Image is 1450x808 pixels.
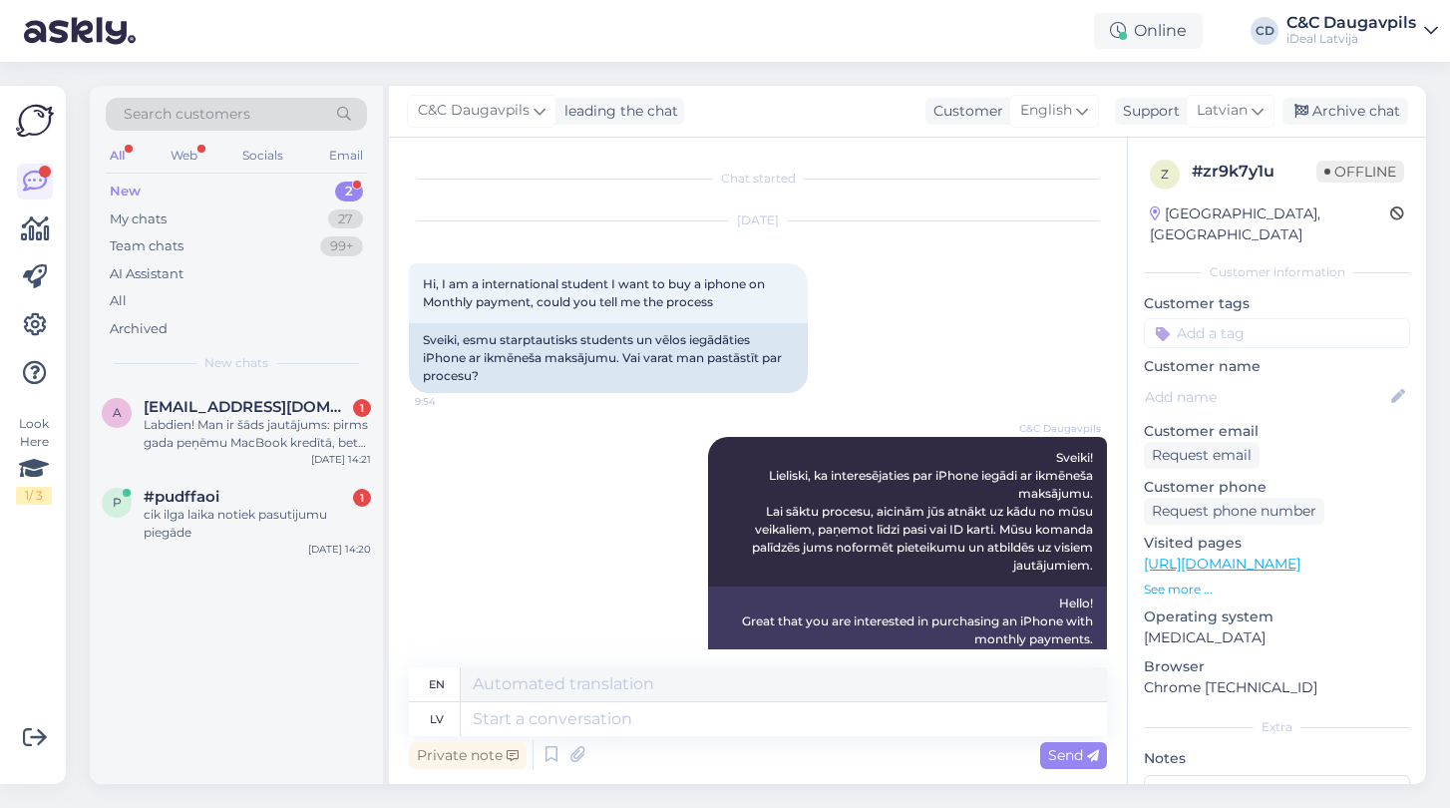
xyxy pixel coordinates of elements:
div: cik ilga laika notiek pasutijumu piegāde [144,506,371,542]
div: Private note [409,742,527,769]
div: 99+ [320,236,363,256]
div: Request phone number [1144,498,1324,525]
div: All [106,143,129,169]
div: lv [430,702,444,736]
div: Extra [1144,718,1410,736]
p: Customer email [1144,421,1410,442]
span: Send [1048,746,1099,764]
span: C&C Daugavpils [418,100,530,122]
div: Customer information [1144,263,1410,281]
div: [DATE] 14:21 [311,452,371,467]
input: Add name [1145,386,1387,408]
div: iDeal Latvija [1286,31,1416,47]
div: 2 [335,182,363,202]
span: p [113,495,122,510]
p: Customer tags [1144,293,1410,314]
input: Add a tag [1144,318,1410,348]
div: en [429,667,445,701]
div: Request email [1144,442,1260,469]
div: [GEOGRAPHIC_DATA], [GEOGRAPHIC_DATA] [1150,203,1390,245]
p: [MEDICAL_DATA] [1144,627,1410,648]
div: All [110,291,127,311]
div: Hello! Great that you are interested in purchasing an iPhone with monthly payments. To start the ... [708,587,1107,710]
div: Online [1094,13,1203,49]
div: 1 / 3 [16,487,52,505]
div: Labdien! Man ir šāds jautājums: pirms gada peņēmu MacBook kredītā, bet vēlētos to apmainīt. Vai t... [144,416,371,452]
div: Sveiki, esmu starptautisks students un vēlos iegādāties iPhone ar ikmēneša maksājumu. Vai varat m... [409,323,808,393]
p: See more ... [1144,581,1410,599]
div: [DATE] [409,211,1107,229]
div: Chat started [409,170,1107,188]
span: a.anushika21@gmail.com [144,398,351,416]
span: 9:54 [415,394,490,409]
p: Browser [1144,656,1410,677]
div: Archive chat [1282,98,1408,125]
div: 1 [353,399,371,417]
div: 27 [328,209,363,229]
span: a [113,405,122,420]
div: Archived [110,319,168,339]
div: Web [167,143,201,169]
div: Team chats [110,236,183,256]
div: # zr9k7y1u [1192,160,1316,184]
p: Customer phone [1144,477,1410,498]
div: Support [1115,101,1180,122]
div: CD [1251,17,1278,45]
div: Look Here [16,415,52,505]
div: Customer [925,101,1003,122]
span: #pudffaoi [144,488,219,506]
span: Sveiki! Lieliski, ka interesējaties par iPhone iegādi ar ikmēneša maksājumu. Lai sāktu procesu, a... [752,450,1096,573]
div: AI Assistant [110,264,183,284]
div: leading the chat [556,101,678,122]
span: Latvian [1197,100,1248,122]
span: z [1161,167,1169,182]
div: Socials [238,143,287,169]
div: Email [325,143,367,169]
p: Chrome [TECHNICAL_ID] [1144,677,1410,698]
p: Notes [1144,748,1410,769]
p: Operating system [1144,606,1410,627]
div: New [110,182,141,202]
a: [URL][DOMAIN_NAME] [1144,555,1300,573]
span: English [1020,100,1072,122]
p: Visited pages [1144,533,1410,554]
span: New chats [204,354,268,372]
div: My chats [110,209,167,229]
div: [DATE] 14:20 [308,542,371,557]
span: Hi, I am a international student I want to buy a iphone on Monthly payment, could you tell me the... [423,276,768,309]
div: C&C Daugavpils [1286,15,1416,31]
a: C&C DaugavpilsiDeal Latvija [1286,15,1438,47]
span: Search customers [124,104,250,125]
p: Customer name [1144,356,1410,377]
span: C&C Daugavpils [1019,421,1101,436]
img: Askly Logo [16,102,54,140]
span: Offline [1316,161,1404,183]
div: 1 [353,489,371,507]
